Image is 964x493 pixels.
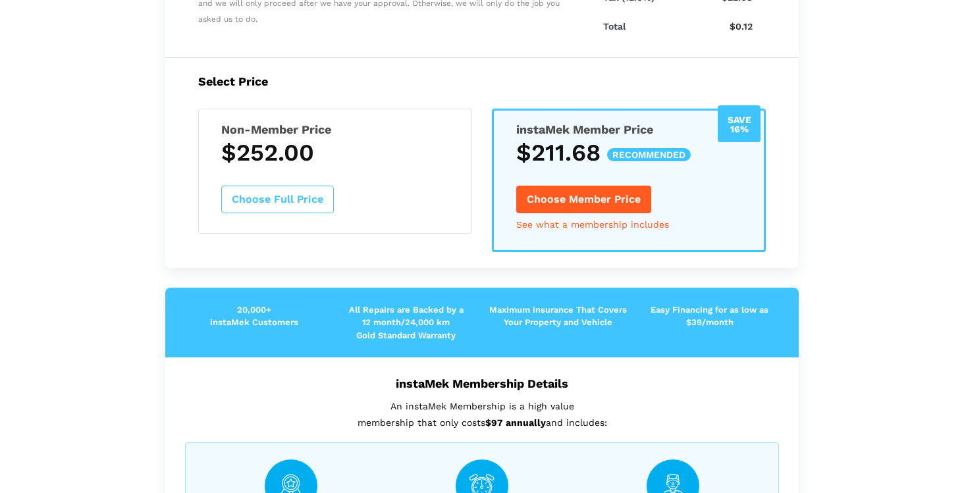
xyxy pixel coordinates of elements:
div: Save 16% [718,105,761,142]
h5: instaMek Membership Details [185,376,779,390]
h3: $211.68 [516,139,741,167]
p: An instaMek Membership is a high value membership that only costs and includes: [185,398,779,430]
h5: instaMek Member Price [516,122,741,136]
p: Easy Financing for as low as $39/month [634,303,786,329]
p: $0.12 [678,18,753,35]
h3: $252.00 [221,139,449,167]
strong: $97 annually [485,417,546,428]
h5: Non-Member Price [221,122,449,136]
p: Total [603,18,678,35]
p: Maximum insurance That Covers Your Property and Vehicle [482,303,633,329]
button: Choose Member Price [516,186,651,213]
p: All Repairs are Backed by a 12 month/24,000 km Gold Standard Warranty [331,303,482,342]
span: recommended [607,148,691,161]
p: 20,000+ instaMek Customers [178,303,330,329]
h5: Select Price [198,74,766,88]
a: See what a membership includes [516,220,669,229]
button: Choose Full Price [221,186,334,213]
